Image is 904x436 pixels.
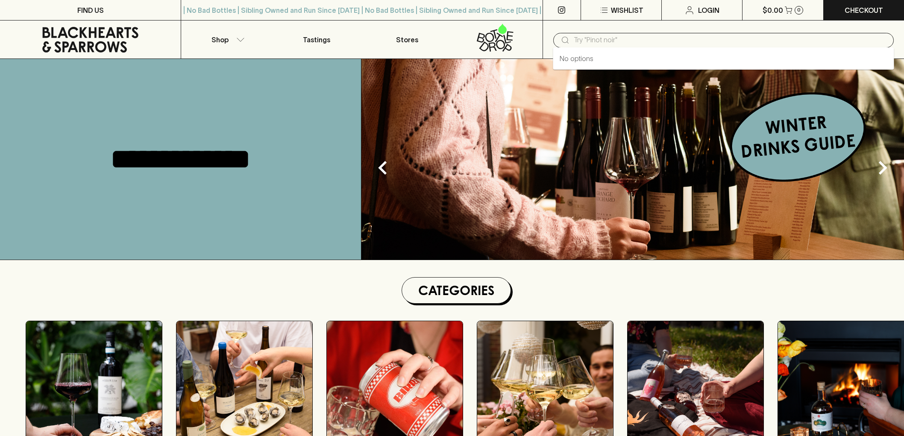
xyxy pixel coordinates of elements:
p: Stores [396,35,418,45]
button: Shop [181,20,271,59]
div: No options [553,47,894,70]
input: Try "Pinot noir" [574,33,887,47]
p: FIND US [77,5,104,15]
p: Login [698,5,719,15]
p: Checkout [845,5,883,15]
button: Previous [366,151,400,185]
p: Wishlist [611,5,643,15]
p: 0 [797,8,801,12]
a: Tastings [272,20,362,59]
p: $0.00 [763,5,783,15]
a: Stores [362,20,452,59]
img: optimise [361,59,904,260]
p: Tastings [303,35,330,45]
p: Shop [211,35,229,45]
button: Next [866,151,900,185]
h1: Categories [405,281,507,300]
